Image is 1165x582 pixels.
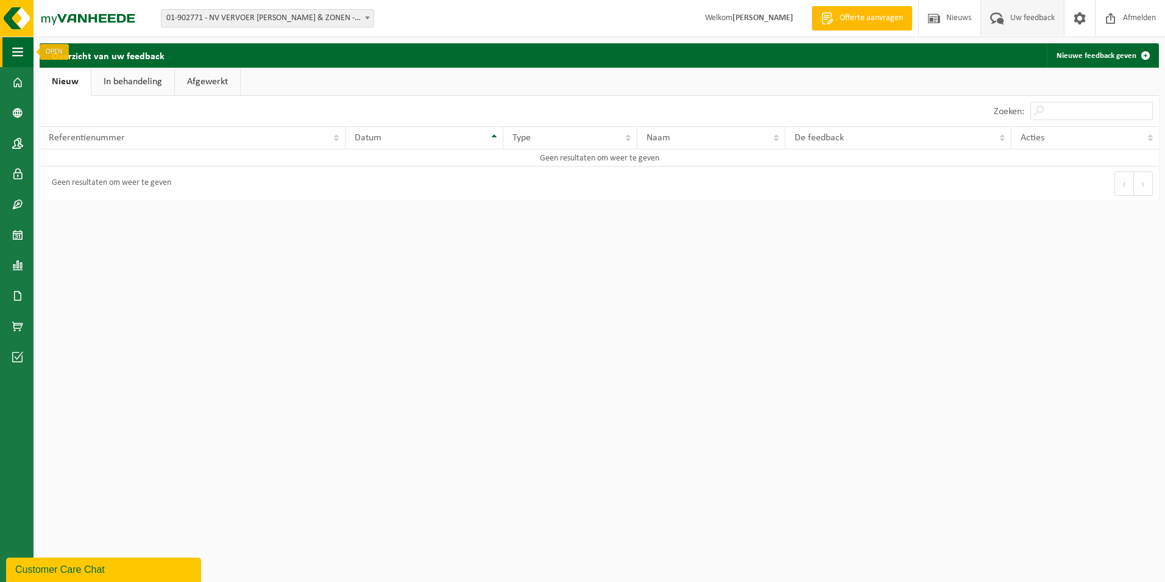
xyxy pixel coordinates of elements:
h2: Overzicht van uw feedback [40,43,177,67]
button: Next [1134,171,1153,196]
span: Offerte aanvragen [837,12,906,24]
iframe: chat widget [6,555,204,582]
td: Geen resultaten om weer te geven [40,149,1159,167]
span: Datum [355,133,381,143]
span: 01-902771 - NV VERVOER THYS EUGÈNE & ZONEN - DEERLIJK [161,10,374,27]
span: Acties [1021,133,1044,143]
a: Offerte aanvragen [812,6,912,31]
label: Zoeken: [994,107,1024,117]
span: Type [512,133,531,143]
button: Previous [1114,171,1134,196]
a: Nieuw [40,68,91,96]
span: Referentienummer [49,133,125,143]
span: Naam [646,133,670,143]
strong: [PERSON_NAME] [732,13,793,23]
span: De feedback [795,133,844,143]
a: In behandeling [91,68,174,96]
div: Geen resultaten om weer te geven [46,173,171,195]
span: 01-902771 - NV VERVOER THYS EUGÈNE & ZONEN - DEERLIJK [161,9,374,27]
a: Nieuwe feedback geven [1047,43,1158,68]
a: Afgewerkt [175,68,240,96]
